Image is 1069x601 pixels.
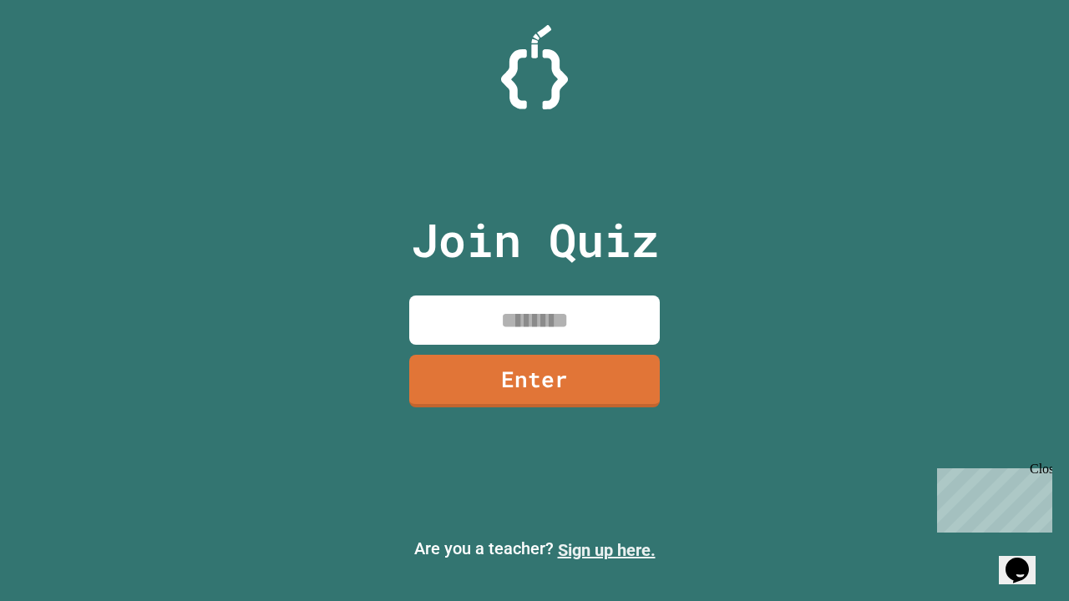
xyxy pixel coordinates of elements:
a: Enter [409,355,660,407]
iframe: chat widget [999,534,1052,584]
p: Are you a teacher? [13,536,1056,563]
a: Sign up here. [558,540,656,560]
iframe: chat widget [930,462,1052,533]
img: Logo.svg [501,25,568,109]
div: Chat with us now!Close [7,7,115,106]
p: Join Quiz [411,205,659,275]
